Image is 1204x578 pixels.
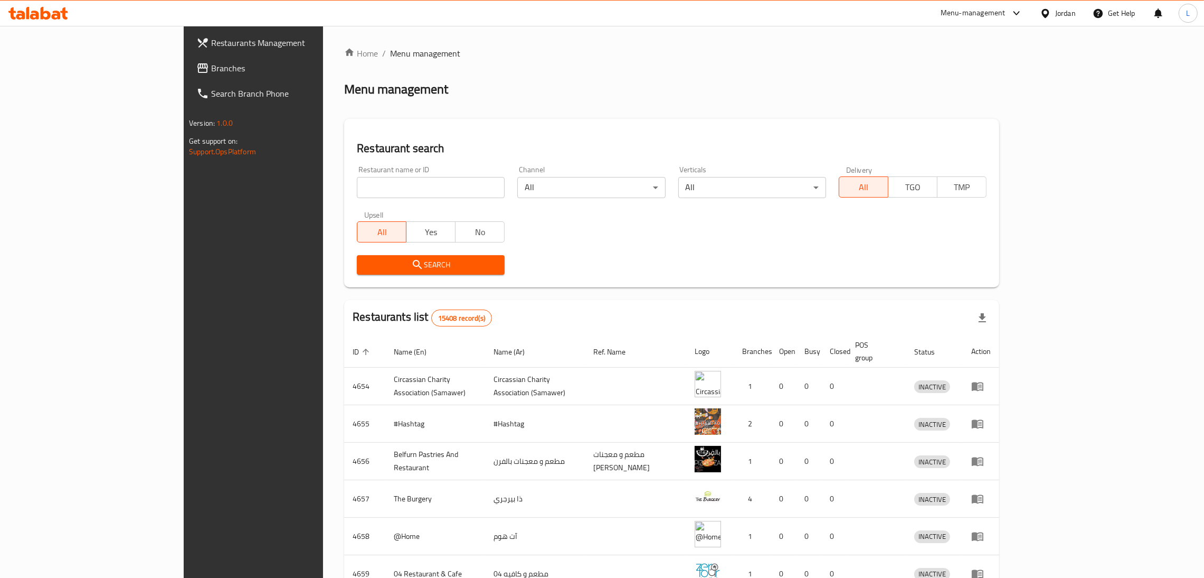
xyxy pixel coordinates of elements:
[941,7,1006,20] div: Menu-management
[211,62,376,74] span: Branches
[695,408,721,435] img: #Hashtag
[390,47,460,60] span: Menu management
[678,177,826,198] div: All
[796,405,821,443] td: 0
[211,36,376,49] span: Restaurants Management
[914,418,950,431] span: INACTIVE
[593,346,639,358] span: Ref. Name
[942,180,982,195] span: TMP
[485,518,585,555] td: آت هوم
[695,521,721,547] img: @Home
[821,335,847,368] th: Closed
[357,177,505,198] input: Search for restaurant name or ID..
[771,480,796,518] td: 0
[353,309,492,327] h2: Restaurants list
[485,368,585,405] td: ​Circassian ​Charity ​Association​ (Samawer)
[1186,7,1190,19] span: L
[485,443,585,480] td: مطعم و معجنات بالفرن
[963,335,999,368] th: Action
[796,368,821,405] td: 0
[914,530,950,543] span: INACTIVE
[734,368,771,405] td: 1
[821,368,847,405] td: 0
[796,480,821,518] td: 0
[385,368,485,405] td: ​Circassian ​Charity ​Association​ (Samawer)
[821,518,847,555] td: 0
[406,221,456,243] button: Yes
[971,530,991,543] div: Menu
[914,530,950,543] div: INACTIVE
[353,346,373,358] span: ID
[846,166,873,173] label: Delivery
[771,335,796,368] th: Open
[734,443,771,480] td: 1
[365,258,496,272] span: Search
[686,335,734,368] th: Logo
[357,255,505,275] button: Search
[796,518,821,555] td: 0
[914,455,950,468] div: INACTIVE
[971,380,991,393] div: Menu
[893,180,933,195] span: TGO
[189,116,215,130] span: Version:
[485,480,585,518] td: ذا بيرجري
[695,483,721,510] img: The Burgery
[216,116,233,130] span: 1.0.0
[796,335,821,368] th: Busy
[188,55,385,81] a: Branches
[385,518,485,555] td: @Home
[364,211,384,218] label: Upsell
[494,346,538,358] span: Name (Ar)
[771,405,796,443] td: 0
[771,443,796,480] td: 0
[517,177,665,198] div: All
[385,405,485,443] td: #Hashtag
[839,176,888,198] button: All
[821,405,847,443] td: 0
[971,492,991,505] div: Menu
[914,381,950,393] span: INACTIVE
[971,455,991,468] div: Menu
[362,225,402,240] span: All
[914,346,949,358] span: Status
[431,310,492,327] div: Total records count
[914,456,950,468] span: INACTIVE
[1055,7,1076,19] div: Jordan
[432,313,491,323] span: 15408 record(s)
[188,30,385,55] a: Restaurants Management
[970,305,995,331] div: Export file
[771,368,796,405] td: 0
[914,380,950,393] div: INACTIVE
[344,47,999,60] nav: breadcrumb
[734,480,771,518] td: 4
[695,371,721,397] img: ​Circassian ​Charity ​Association​ (Samawer)
[734,518,771,555] td: 1
[771,518,796,555] td: 0
[821,443,847,480] td: 0
[734,405,771,443] td: 2
[843,180,884,195] span: All
[937,176,987,198] button: TMP
[821,480,847,518] td: 0
[855,339,893,364] span: POS group
[189,145,256,159] a: Support.OpsPlatform
[357,221,406,243] button: All
[460,225,500,240] span: No
[188,81,385,106] a: Search Branch Phone
[485,405,585,443] td: #Hashtag
[888,176,937,198] button: TGO
[189,134,238,148] span: Get support on:
[344,81,448,98] h2: Menu management
[455,221,505,243] button: No
[385,480,485,518] td: The Burgery
[695,446,721,472] img: Belfurn Pastries And Restaurant
[357,141,987,156] h2: Restaurant search
[971,417,991,430] div: Menu
[914,493,950,506] span: INACTIVE
[385,443,485,480] td: Belfurn Pastries And Restaurant
[585,443,686,480] td: مطعم و معجنات [PERSON_NAME]
[796,443,821,480] td: 0
[394,346,440,358] span: Name (En)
